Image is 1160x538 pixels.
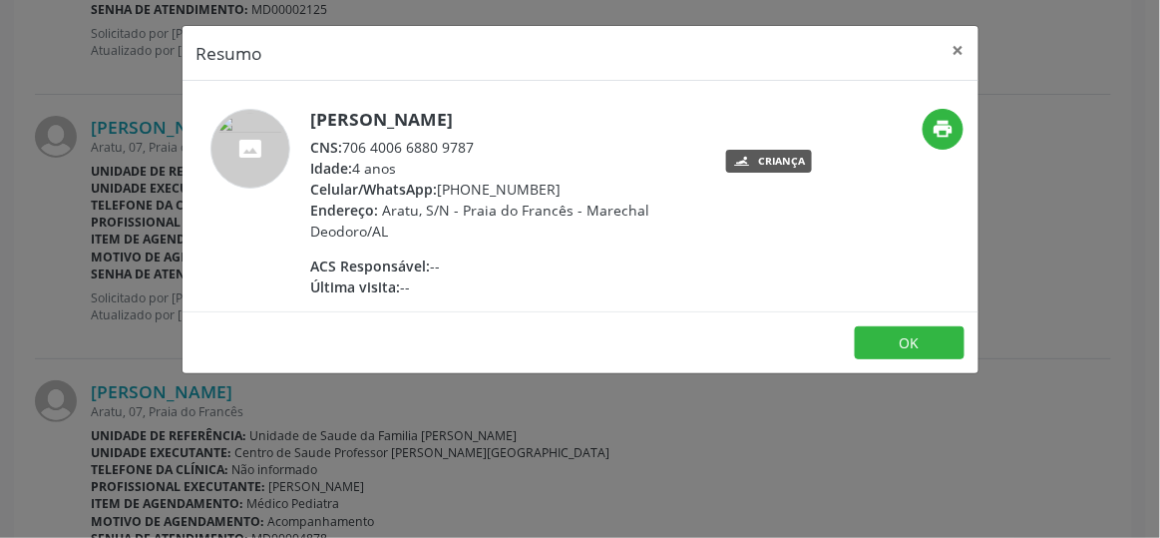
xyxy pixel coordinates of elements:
[311,109,699,130] h5: [PERSON_NAME]
[311,180,438,199] span: Celular/WhatsApp:
[210,109,290,189] img: accompaniment
[311,158,699,179] div: 4 anos
[311,276,699,297] div: --
[855,326,965,360] button: OK
[311,257,431,275] span: ACS Responsável:
[923,109,964,150] button: print
[311,277,401,296] span: Última visita:
[939,26,978,75] button: Close
[311,137,699,158] div: 706 4006 6880 9787
[311,179,699,200] div: [PHONE_NUMBER]
[196,40,263,66] h5: Resumo
[311,201,379,220] span: Endereço:
[758,156,805,167] div: Criança
[311,138,343,157] span: CNS:
[311,201,650,241] span: Aratu, S/N - Praia do Francês - Marechal Deodoro/AL
[311,159,353,178] span: Idade:
[933,118,955,140] i: print
[311,256,699,276] div: --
